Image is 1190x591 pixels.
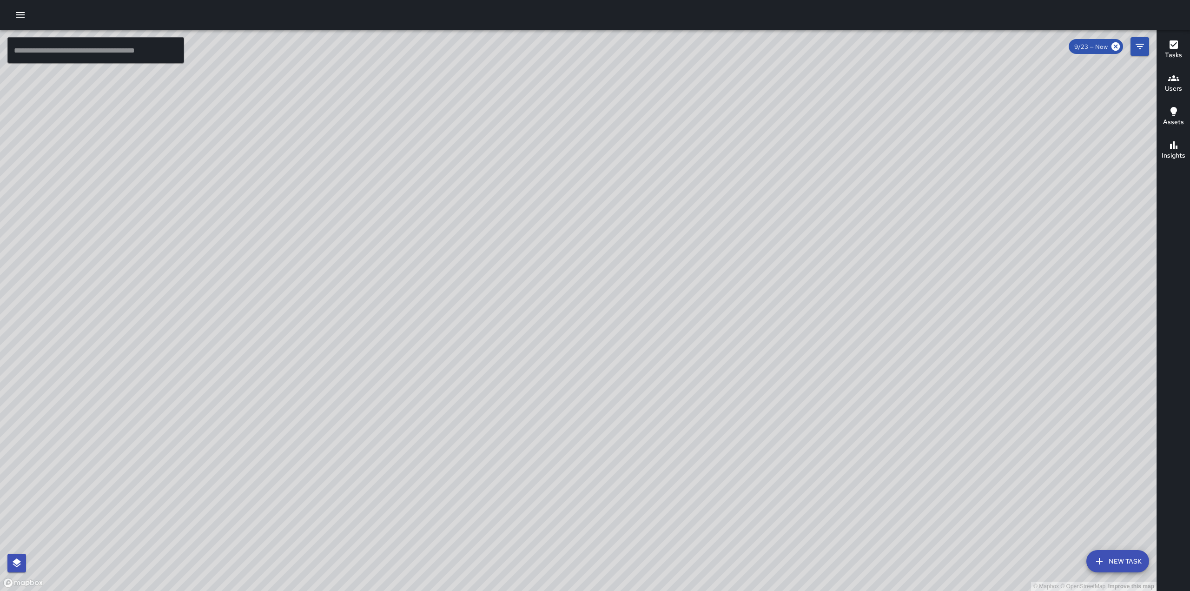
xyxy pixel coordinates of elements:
[1086,550,1149,572] button: New Task
[1069,43,1113,51] span: 9/23 — Now
[1165,50,1182,60] h6: Tasks
[1162,151,1185,161] h6: Insights
[1165,84,1182,94] h6: Users
[1163,117,1184,127] h6: Assets
[1157,67,1190,100] button: Users
[1069,39,1123,54] div: 9/23 — Now
[1157,100,1190,134] button: Assets
[1157,33,1190,67] button: Tasks
[1130,37,1149,56] button: Filters
[1157,134,1190,167] button: Insights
